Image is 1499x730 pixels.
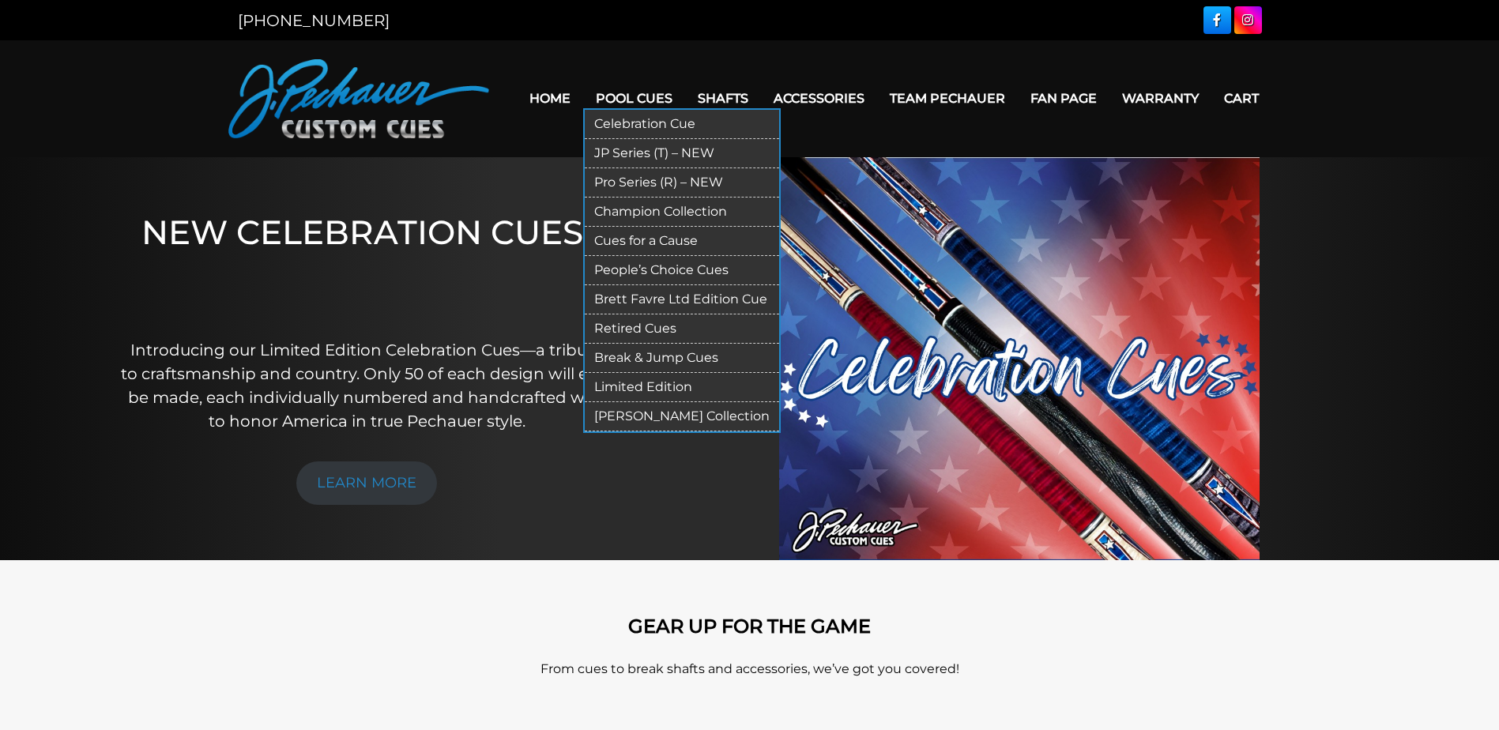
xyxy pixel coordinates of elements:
a: Accessories [761,78,877,119]
a: Warranty [1109,78,1211,119]
img: Pechauer Custom Cues [228,59,489,138]
a: Retired Cues [585,314,779,344]
strong: GEAR UP FOR THE GAME [628,615,871,638]
a: Break & Jump Cues [585,344,779,373]
p: Introducing our Limited Edition Celebration Cues—a tribute to craftsmanship and country. Only 50 ... [120,338,613,433]
a: Pro Series (R) – NEW [585,168,779,198]
a: [PERSON_NAME] Collection [585,402,779,431]
h1: NEW CELEBRATION CUES! [120,213,613,316]
a: [PHONE_NUMBER] [238,11,390,30]
p: From cues to break shafts and accessories, we’ve got you covered! [299,660,1200,679]
a: People’s Choice Cues [585,256,779,285]
a: Cart [1211,78,1271,119]
a: Brett Favre Ltd Edition Cue [585,285,779,314]
a: Pool Cues [583,78,685,119]
a: Champion Collection [585,198,779,227]
a: JP Series (T) – NEW [585,139,779,168]
a: Team Pechauer [877,78,1018,119]
a: Celebration Cue [585,110,779,139]
a: Fan Page [1018,78,1109,119]
a: Limited Edition [585,373,779,402]
a: Home [517,78,583,119]
a: Shafts [685,78,761,119]
a: LEARN MORE [296,461,437,505]
a: Cues for a Cause [585,227,779,256]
